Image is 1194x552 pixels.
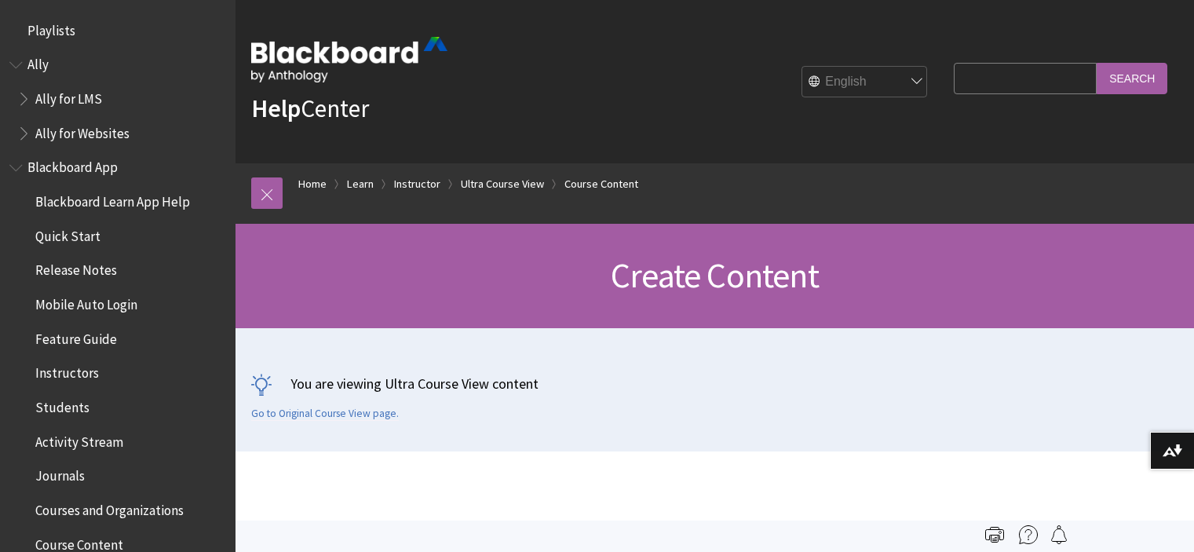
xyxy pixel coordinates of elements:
span: Ally [27,52,49,73]
strong: Help [251,93,301,124]
span: Release Notes [35,258,117,279]
select: Site Language Selector [802,67,928,98]
a: Instructor [394,174,440,194]
nav: Book outline for Playlists [9,17,226,44]
span: Instructors [35,360,99,382]
span: Playlists [27,17,75,38]
img: Follow this page [1050,525,1068,544]
a: HelpCenter [251,93,369,124]
span: Ally for Websites [35,120,130,141]
img: More help [1019,525,1038,544]
a: Home [298,174,327,194]
span: Courses and Organizations [35,497,184,518]
img: Blackboard by Anthology [251,37,447,82]
span: Blackboard App [27,155,118,176]
img: Print [985,525,1004,544]
a: Course Content [564,174,638,194]
span: Quick Start [35,223,100,244]
a: Learn [347,174,374,194]
input: Search [1097,63,1167,93]
span: Journals [35,463,85,484]
p: You are viewing Ultra Course View content [251,374,1178,393]
span: Ally for LMS [35,86,102,107]
a: Ultra Course View [461,174,544,194]
span: Feature Guide [35,326,117,347]
span: Mobile Auto Login [35,291,137,313]
span: Students [35,394,89,415]
a: Go to Original Course View page. [251,407,399,421]
span: Blackboard Learn App Help [35,188,190,210]
nav: Book outline for Anthology Ally Help [9,52,226,147]
span: Activity Stream [35,429,123,450]
span: Create Content [611,254,819,297]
